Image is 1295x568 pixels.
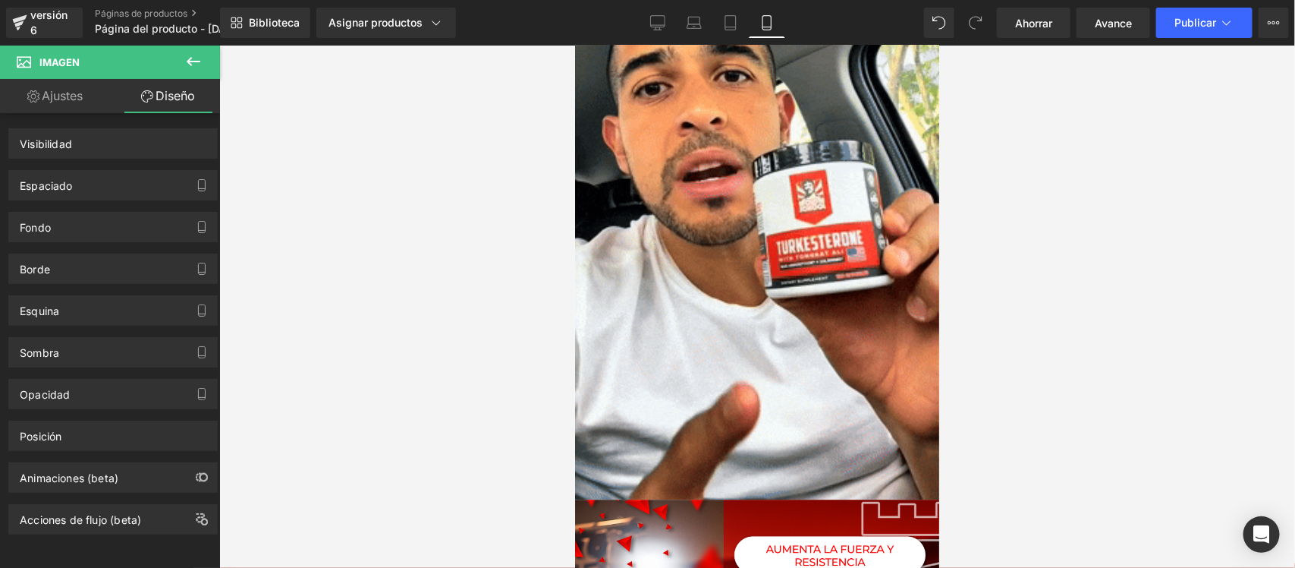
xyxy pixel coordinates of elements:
[328,16,423,29] font: Asignar productos
[676,8,712,38] a: Computadora portátil
[1243,516,1280,553] div: Abrir Intercom Messenger
[924,8,954,38] button: Deshacer
[220,8,310,38] a: Nueva Biblioteca
[20,179,73,192] font: Espaciado
[95,8,269,20] a: Páginas de productos
[20,137,72,150] font: Visibilidad
[95,8,187,19] font: Páginas de productos
[156,88,195,103] font: Diseño
[20,346,59,359] font: Sombra
[42,88,83,103] font: Ajustes
[95,22,377,35] font: Página del producto - [DATE][PERSON_NAME] 00:31:49
[640,8,676,38] a: De oficina
[1015,17,1052,30] font: Ahorrar
[20,263,50,276] font: Borde
[1095,17,1132,30] font: Avance
[30,8,68,36] font: versión 6
[1156,8,1253,38] button: Publicar
[1077,8,1150,38] a: Avance
[1259,8,1289,38] button: Más
[20,472,118,484] font: Animaciones (beta)
[1174,16,1216,29] font: Publicar
[20,388,70,401] font: Opacidad
[249,16,300,29] font: Biblioteca
[20,221,51,234] font: Fondo
[39,56,80,68] font: Imagen
[20,513,141,526] font: Acciones de flujo (beta)
[20,430,61,443] font: Posición
[20,305,59,317] font: Esquina
[113,79,223,113] a: Diseño
[749,8,785,38] a: Móvil
[712,8,749,38] a: Tableta
[960,8,991,38] button: Rehacer
[6,8,83,38] a: versión 6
